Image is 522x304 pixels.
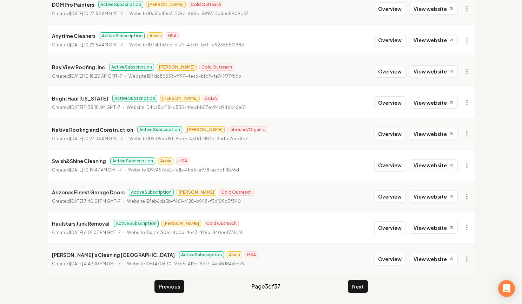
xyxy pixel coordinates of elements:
[374,128,405,140] button: Overview
[70,261,121,266] time: [DATE] 4:43:10 PM GMT-7
[52,73,122,80] p: Created
[498,280,515,297] div: Open Intercom Messenger
[52,157,106,165] p: Swish&Shine Cleaning
[52,198,121,205] p: Created
[374,221,405,234] button: Overview
[410,190,458,202] a: View website
[410,3,458,15] a: View website
[203,95,219,102] span: BCBA
[410,253,458,265] a: View website
[52,260,121,267] p: Created
[137,126,182,133] span: Active Subscription
[177,189,216,196] span: [PERSON_NAME]
[100,32,145,39] span: Active Subscription
[52,32,95,40] p: Anytime Cleaners
[227,251,242,258] span: Arwin
[70,136,123,141] time: [DATE] 10:27:34 AM GMT-7
[374,253,405,265] button: Overview
[127,229,243,236] p: Website ID acfc760e-4c0b-4e43-9f6b-840eef731cf4
[129,189,174,196] span: Active Subscription
[127,198,241,205] p: Website ID 1eb6da5b-f461-4128-b948-f3c109c3f340
[129,41,244,48] p: Website ID 7abfa3ee-ca77-43d3-b511-c9235b5f298d
[199,64,234,71] span: Cold Outreach
[204,220,239,227] span: Cold Outreach
[348,280,368,293] button: Next
[70,199,121,204] time: [DATE] 7:40:01 PM GMT-7
[127,260,245,267] p: Website ID 5f470630-93c6-412d-9cf7-4ab8d84a2e79
[161,220,201,227] span: [PERSON_NAME]
[410,222,458,234] a: View website
[160,95,200,102] span: [PERSON_NAME]
[158,157,173,164] span: Arwin
[189,1,223,8] span: Cold Outreach
[179,251,224,258] span: Active Subscription
[227,126,267,133] span: Inbound/Organic
[52,229,121,236] p: Created
[70,105,120,110] time: [DATE] 11:38:18 AM GMT-7
[52,135,123,142] p: Created
[70,73,122,79] time: [DATE] 10:18:20 AM GMT-7
[374,34,405,46] button: Overview
[98,1,143,8] span: Active Subscription
[114,220,159,227] span: Active Subscription
[185,126,225,133] span: [PERSON_NAME]
[52,0,94,9] p: DGM Pro Painters
[166,32,179,39] span: HSA
[157,64,197,71] span: [PERSON_NAME]
[374,159,405,172] button: Overview
[128,73,241,80] p: Website ID 7dc86553-ff97-4ea6-bfc9-fe741f77fb6b
[70,167,122,173] time: [DATE] 10:19:47 AM GMT-7
[129,135,248,142] p: Website ID 239ccd91-9dbe-430d-887d-3adfe2eedfe7
[52,63,105,71] p: Bay View Roofing, Inc
[52,104,120,111] p: Created
[109,64,154,71] span: Active Subscription
[374,96,405,109] button: Overview
[127,104,246,111] p: Website ID 4ca5c418-c535-46cd-b57e-94d946c42e01
[374,65,405,78] button: Overview
[410,128,458,140] a: View website
[410,65,458,77] a: View website
[52,125,133,134] p: Native Roofing and Construction
[112,95,157,102] span: Active Subscription
[52,41,123,48] p: Created
[176,157,189,164] span: HSA
[52,167,122,174] p: Created
[410,34,458,46] a: View website
[251,282,280,291] span: Page 3 of 37
[52,10,123,17] p: Created
[52,251,175,259] p: [PERSON_NAME]'s Cleaning [GEOGRAPHIC_DATA]
[52,188,125,196] p: Arizonas Finest Garage Doors
[245,251,258,258] span: HSA
[410,159,458,171] a: View website
[129,10,249,17] p: Website ID a51b43e3-276d-465d-8993-4a8ec8909c57
[128,167,239,174] p: Website ID 97457ae2-fc1b-4be5-a978-aabd1111b76d
[374,190,405,203] button: Overview
[154,280,184,293] button: Previous
[219,189,254,196] span: Cold Outreach
[146,1,186,8] span: [PERSON_NAME]
[52,219,110,228] p: Haulstars Junk Removal
[410,97,458,109] a: View website
[52,94,108,103] p: BrightHaul [US_STATE]
[70,11,123,16] time: [DATE] 10:27:54 AM GMT-7
[70,42,123,47] time: [DATE] 10:22:54 AM GMT-7
[110,157,155,164] span: Active Subscription
[374,2,405,15] button: Overview
[147,32,163,39] span: Arwin
[70,230,121,235] time: [DATE] 6:01:07 PM GMT-7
